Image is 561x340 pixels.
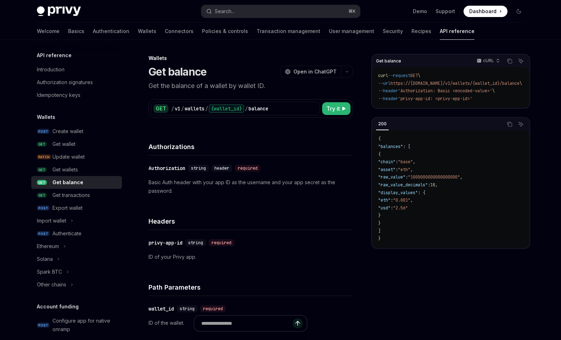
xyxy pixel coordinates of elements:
button: Open in ChatGPT [280,66,341,78]
input: Ask a question... [201,316,293,331]
button: Copy the contents from the code block [505,120,514,129]
button: Send message [293,318,303,328]
a: Connectors [165,23,193,40]
div: wallet_id [148,305,174,312]
img: dark logo [37,6,81,16]
div: Ethereum [37,242,59,251]
a: Transaction management [257,23,320,40]
div: / [245,105,248,112]
a: GETGet wallet [31,138,122,150]
span: "asset" [378,167,395,172]
span: 18 [430,182,435,188]
div: Authenticate [52,229,82,238]
span: string [188,240,203,246]
div: required [200,305,226,312]
a: Recipes [411,23,431,40]
span: POST [37,323,50,328]
span: } [378,236,381,241]
div: Authorization [148,165,185,172]
div: Configure app for native onramp [52,317,118,334]
span: GET [37,180,47,185]
span: header [214,165,229,171]
span: : [405,174,408,180]
div: required [209,239,234,246]
span: "display_values" [378,190,418,196]
span: ⌘ K [348,9,356,14]
span: Dashboard [469,8,497,15]
span: 'privy-app-id: <privy-app-id>' [398,96,472,102]
a: Dashboard [464,6,507,17]
button: Ask AI [516,56,526,66]
h5: API reference [37,51,72,60]
span: : [ [403,144,410,149]
span: POST [37,205,50,211]
div: balance [248,105,268,112]
span: POST [37,129,50,134]
span: "eth" [398,167,410,172]
button: cURL [473,55,503,67]
a: Authorization signatures [31,76,122,89]
div: Create wallet [52,127,83,136]
span: : { [418,190,425,196]
h5: Account funding [37,302,79,311]
span: , [435,182,438,188]
button: Toggle Spark BTC section [31,265,122,278]
h4: Path Parameters [148,283,353,292]
span: "balances" [378,144,403,149]
p: ID of your Privy app. [148,253,353,261]
span: \ [492,88,495,94]
h4: Authorizations [148,142,353,152]
button: Toggle Import wallet section [31,214,122,227]
span: "chain" [378,159,395,165]
button: Toggle dark mode [513,6,524,17]
span: "raw_value_decimals" [378,182,428,188]
span: : [428,182,430,188]
div: Spark BTC [37,268,62,276]
a: User management [329,23,374,40]
div: Idempotency keys [37,91,80,99]
a: Security [383,23,403,40]
button: Ask AI [516,120,526,129]
span: : [391,197,393,203]
span: curl [378,73,388,78]
div: required [235,165,260,172]
span: --header [378,88,398,94]
span: \ [418,73,420,78]
span: string [191,165,206,171]
a: Policies & controls [202,23,248,40]
div: Other chains [37,280,66,289]
h4: Headers [148,216,353,226]
span: GET [37,167,47,172]
span: , [410,167,413,172]
button: Open search [201,5,360,18]
span: , [413,159,415,165]
span: "0.001" [393,197,410,203]
a: GETGet balance [31,176,122,189]
a: POSTCreate wallet [31,125,122,138]
span: Get balance [376,58,401,64]
div: Import wallet [37,216,66,225]
div: {wallet_id} [209,104,244,113]
div: Introduction [37,65,64,74]
div: / [205,105,208,112]
span: string [180,306,195,312]
span: --header [378,96,398,102]
a: Welcome [37,23,60,40]
a: PATCHUpdate wallet [31,150,122,163]
a: GETGet transactions [31,189,122,202]
span: "1000000000000000000" [408,174,460,180]
div: Wallets [148,55,353,62]
span: "eth" [378,197,391,203]
span: "base" [398,159,413,165]
span: } [378,213,381,218]
span: "2.56" [393,205,408,211]
span: GET [37,193,47,198]
a: Idempotency keys [31,89,122,102]
button: Toggle Ethereum section [31,240,122,253]
a: Basics [68,23,84,40]
div: Search... [215,7,235,16]
a: Support [436,8,455,15]
span: GET [410,73,418,78]
span: , [460,174,462,180]
div: GET [153,104,168,113]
